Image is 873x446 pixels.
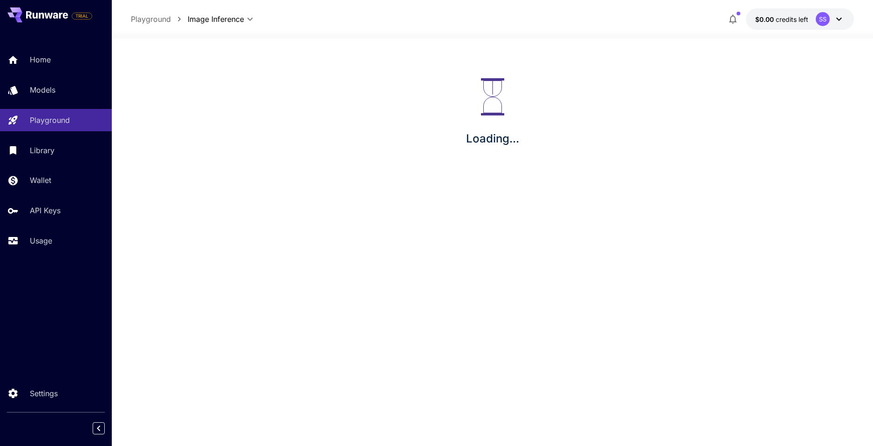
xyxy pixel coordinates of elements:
[466,130,519,147] p: Loading...
[30,115,70,126] p: Playground
[131,14,188,25] nav: breadcrumb
[30,84,55,95] p: Models
[755,14,808,24] div: $0.00
[30,235,52,246] p: Usage
[816,12,830,26] div: SS
[746,8,854,30] button: $0.00SS
[30,145,54,156] p: Library
[72,10,92,21] span: Add your payment card to enable full platform functionality.
[188,14,244,25] span: Image Inference
[131,14,171,25] a: Playground
[72,13,92,20] span: TRIAL
[93,422,105,434] button: Collapse sidebar
[30,205,61,216] p: API Keys
[776,15,808,23] span: credits left
[755,15,776,23] span: $0.00
[30,388,58,399] p: Settings
[30,54,51,65] p: Home
[30,175,51,186] p: Wallet
[100,420,112,437] div: Collapse sidebar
